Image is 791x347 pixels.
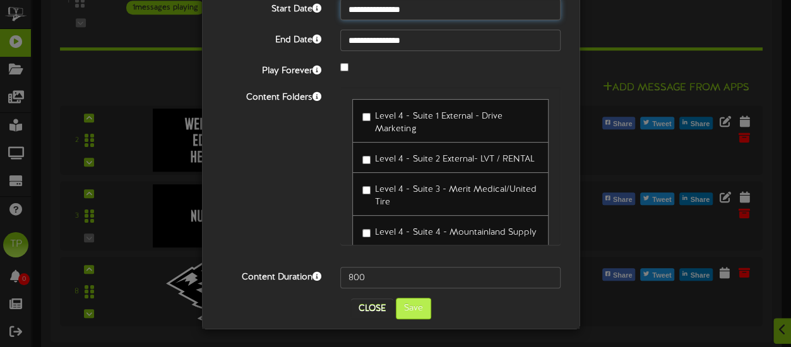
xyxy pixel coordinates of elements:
label: Content Folders [211,87,331,104]
input: Level 4 - Suite 4 - Mountainland Supply [362,229,371,237]
input: 15 [340,267,561,288]
label: Content Duration [211,267,331,284]
input: Level 4 - Suite 3 - Merit Medical/United Tire [362,186,371,194]
input: Level 4 - Suite 1 External - Drive Marketing [362,113,371,121]
button: Close [351,298,393,319]
button: Save [396,298,431,319]
span: Level 4 - Suite 2 External- LVT / RENTAL [375,155,534,164]
span: Level 4 - Suite 1 External - Drive Marketing [375,112,502,134]
input: Level 4 - Suite 2 External- LVT / RENTAL [362,156,371,164]
span: Level 4 - Suite 4 - Mountainland Supply [375,228,536,237]
label: Play Forever [211,61,331,78]
label: End Date [211,30,331,47]
span: Level 4 - Suite 3 - Merit Medical/United Tire [375,185,536,207]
